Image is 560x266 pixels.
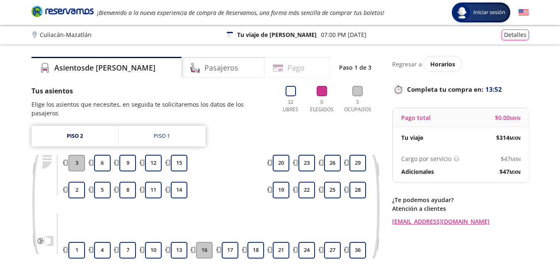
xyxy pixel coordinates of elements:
[324,182,341,198] button: 25
[94,182,111,198] button: 5
[501,154,521,163] span: $ 47
[324,242,341,259] button: 27
[430,60,455,68] span: Horarios
[145,155,162,171] button: 12
[273,242,289,259] button: 21
[32,86,271,96] p: Tus asientos
[298,242,315,259] button: 24
[308,98,336,113] p: 0 Elegidos
[321,30,366,39] p: 07:00 PM [DATE]
[339,63,371,72] p: Paso 1 de 3
[502,29,529,40] button: Detalles
[392,57,529,71] div: Regresar a ver horarios
[287,62,305,73] h4: Pago
[145,242,162,259] button: 10
[519,7,529,18] button: English
[68,155,85,171] button: 3
[54,62,155,73] h4: Asientos de [PERSON_NAME]
[204,62,238,73] h4: Pasajeros
[485,85,502,94] span: 13:52
[401,113,431,122] p: Pago total
[509,169,521,175] small: MXN
[392,83,529,95] p: Completa tu compra en :
[32,126,118,146] a: Piso 2
[119,242,136,259] button: 7
[119,126,206,146] a: Piso 1
[401,154,451,163] p: Cargo por servicio
[237,30,317,39] p: Tu viaje de [PERSON_NAME]
[349,155,366,171] button: 29
[273,155,289,171] button: 20
[495,113,521,122] span: $ 0.00
[97,9,384,17] em: ¡Bienvenido a la nueva experiencia de compra de Reservamos, una forma más sencilla de comprar tus...
[392,217,529,226] a: [EMAIL_ADDRESS][DOMAIN_NAME]
[119,155,136,171] button: 9
[401,167,434,176] p: Adicionales
[247,242,264,259] button: 18
[154,132,170,140] div: Piso 1
[298,155,315,171] button: 23
[496,133,521,142] span: $ 314
[509,135,521,141] small: MXN
[279,98,302,113] p: 32 Libres
[499,167,521,176] span: $ 47
[392,195,529,204] p: ¿Te podemos ayudar?
[196,242,213,259] button: 16
[171,182,187,198] button: 14
[510,115,521,121] small: MXN
[68,242,85,259] button: 1
[32,5,94,17] i: Brand Logo
[342,98,373,113] p: 3 Ocupados
[40,30,92,39] p: Culiacán - Mazatlán
[94,155,111,171] button: 6
[298,182,315,198] button: 22
[273,182,289,198] button: 19
[119,182,136,198] button: 8
[349,242,366,259] button: 36
[470,8,509,17] span: Iniciar sesión
[392,60,422,68] p: Regresar a
[401,133,423,142] p: Tu viaje
[222,242,238,259] button: 17
[145,182,162,198] button: 11
[32,5,94,20] a: Brand Logo
[171,155,187,171] button: 15
[171,242,187,259] button: 13
[511,156,521,162] small: MXN
[68,182,85,198] button: 2
[94,242,111,259] button: 4
[32,100,271,117] p: Elige los asientos que necesites, en seguida te solicitaremos los datos de los pasajeros
[392,204,529,213] p: Atención a clientes
[324,155,341,171] button: 26
[349,182,366,198] button: 28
